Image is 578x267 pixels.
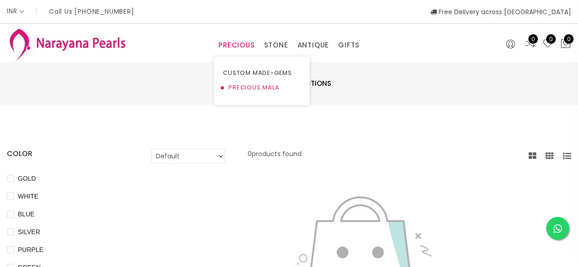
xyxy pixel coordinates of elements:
span: BLUE [14,209,38,219]
h4: COLOR [7,148,124,159]
a: PRECIOUS [218,38,255,52]
a: STONE [264,38,288,52]
a: CUSTOM MADE-GEMS [223,66,301,80]
a: PRECIOUS MALA [223,80,301,95]
a: GIFTS [338,38,360,52]
p: 0 products found [248,148,302,164]
span: SILVER [14,227,44,237]
span: 0 [564,34,573,44]
a: ANTIQUE [297,38,329,52]
span: 0 [528,34,538,44]
a: 0 [525,38,536,50]
span: GOLD [14,173,40,183]
span: PURPLE [14,245,47,255]
p: Call Us [PHONE_NUMBER] [49,8,134,15]
a: 0 [542,38,553,50]
span: Free Delivery across [GEOGRAPHIC_DATA] [430,7,571,16]
span: 0 [546,34,556,44]
span: WHITE [14,191,42,201]
button: 0 [560,38,571,50]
